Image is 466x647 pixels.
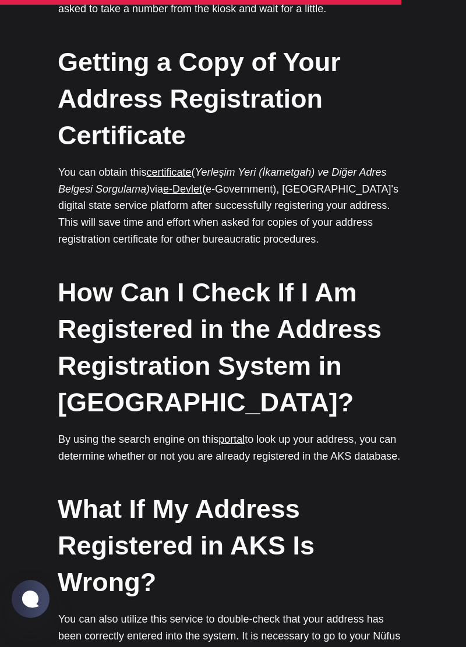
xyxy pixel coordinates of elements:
a: certificate [146,166,191,178]
a: portal [218,433,245,445]
h2: How Can I Check If I Am Registered in the Address Registration System in [GEOGRAPHIC_DATA]? [58,274,407,421]
em: Yerleşim Yeri (İkametgah) ve Diğer Adres Belgesi Sorgulama) [58,166,387,195]
p: By using the search engine on this to look up your address, you can determine whether or not you ... [58,431,408,465]
h2: Getting a Copy of Your Address Registration Certificate [58,44,407,154]
p: You can obtain this ( via (e-Government), [GEOGRAPHIC_DATA]'s digital state service platform afte... [58,164,408,248]
h2: What If My Address Registered in AKS Is Wrong? [58,490,407,600]
a: e-Devlet [163,183,202,195]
